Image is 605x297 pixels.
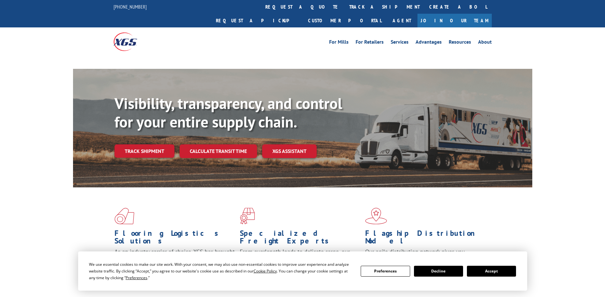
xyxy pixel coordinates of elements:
[365,229,486,248] h1: Flagship Distribution Model
[114,208,134,224] img: xgs-icon-total-supply-chain-intelligence-red
[240,229,360,248] h1: Specialized Freight Experts
[329,40,349,47] a: For Mills
[386,14,417,27] a: Agent
[254,268,277,274] span: Cookie Policy
[180,144,257,158] a: Calculate transit time
[114,93,342,132] b: Visibility, transparency, and control for your entire supply chain.
[114,4,147,10] a: [PHONE_NUMBER]
[114,229,235,248] h1: Flooring Logistics Solutions
[114,248,235,271] span: As an industry carrier of choice, XGS has brought innovation and dedication to flooring logistics...
[449,40,471,47] a: Resources
[89,261,353,281] div: We use essential cookies to make our site work. With your consent, we may also use non-essential ...
[211,14,303,27] a: Request a pickup
[78,251,527,291] div: Cookie Consent Prompt
[361,266,410,277] button: Preferences
[240,208,255,224] img: xgs-icon-focused-on-flooring-red
[262,144,317,158] a: XGS ASSISTANT
[416,40,442,47] a: Advantages
[126,275,147,280] span: Preferences
[417,14,492,27] a: Join Our Team
[365,208,387,224] img: xgs-icon-flagship-distribution-model-red
[478,40,492,47] a: About
[391,40,409,47] a: Services
[414,266,463,277] button: Decline
[467,266,516,277] button: Accept
[114,144,174,158] a: Track shipment
[356,40,384,47] a: For Retailers
[365,248,483,263] span: Our agile distribution network gives you nationwide inventory management on demand.
[303,14,386,27] a: Customer Portal
[240,248,360,276] p: From overlength loads to delicate cargo, our experienced staff knows the best way to move your fr...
